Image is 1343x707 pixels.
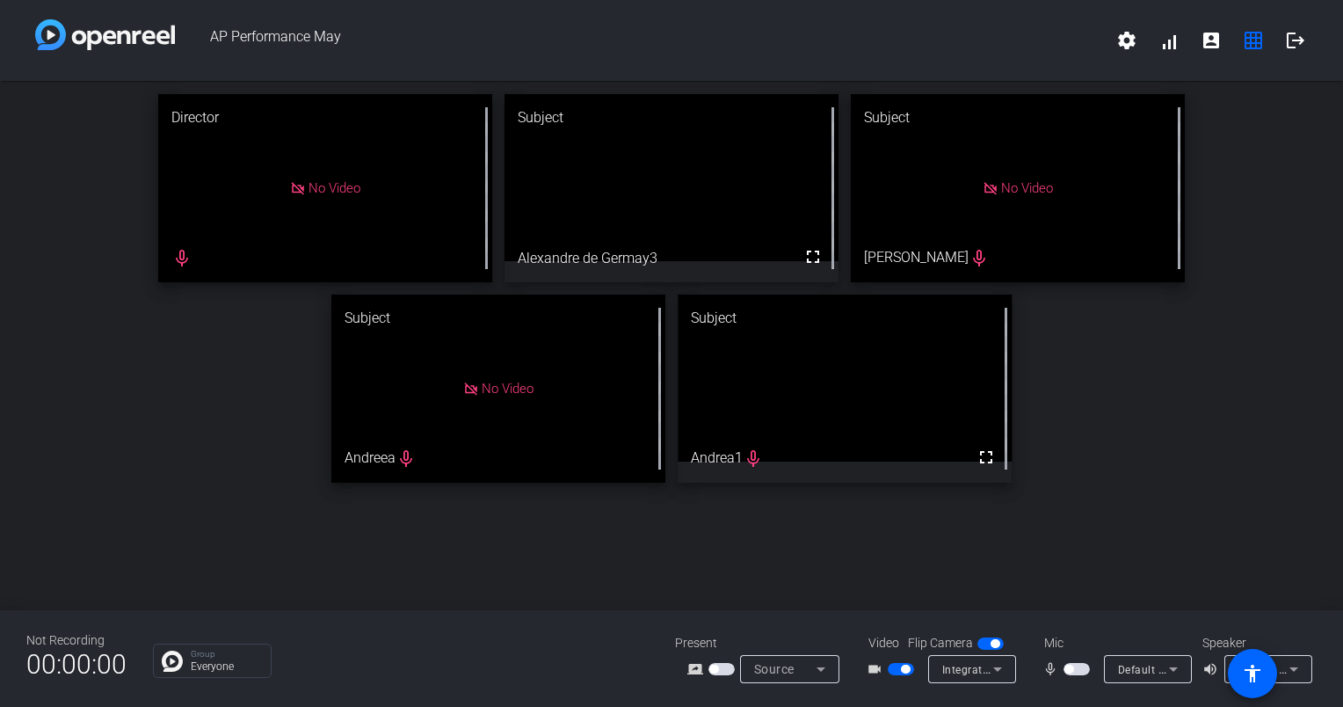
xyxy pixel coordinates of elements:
img: Chat Icon [162,651,183,672]
mat-icon: fullscreen [976,447,997,468]
span: No Video [482,380,534,396]
span: Source [754,662,795,676]
div: Director [158,94,492,142]
button: signal_cellular_alt [1148,19,1190,62]
span: No Video [309,180,360,196]
div: Mic [1027,634,1202,652]
p: Group [191,650,262,659]
p: Everyone [191,661,262,672]
mat-icon: grid_on [1243,30,1264,51]
mat-icon: videocam_outline [867,659,888,680]
div: Subject [678,295,1012,342]
mat-icon: fullscreen [802,246,824,267]
mat-icon: volume_up [1202,659,1223,680]
mat-icon: screen_share_outline [687,659,708,680]
mat-icon: account_box [1201,30,1222,51]
mat-icon: accessibility [1242,663,1263,684]
div: Present [675,634,851,652]
span: 00:00:00 [26,643,127,686]
mat-icon: settings [1116,30,1137,51]
mat-icon: mic_none [1042,659,1064,680]
span: No Video [1001,180,1053,196]
div: Subject [331,295,665,342]
div: Not Recording [26,631,127,650]
span: Video [868,634,899,652]
div: Subject [505,94,838,142]
mat-icon: logout [1285,30,1306,51]
span: AP Performance May [175,19,1106,62]
span: Flip Camera [908,634,973,652]
div: Speaker [1202,634,1308,652]
span: Integrated Camera (174f:1812) [942,662,1103,676]
div: Subject [851,94,1185,142]
img: white-gradient.svg [35,19,175,50]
